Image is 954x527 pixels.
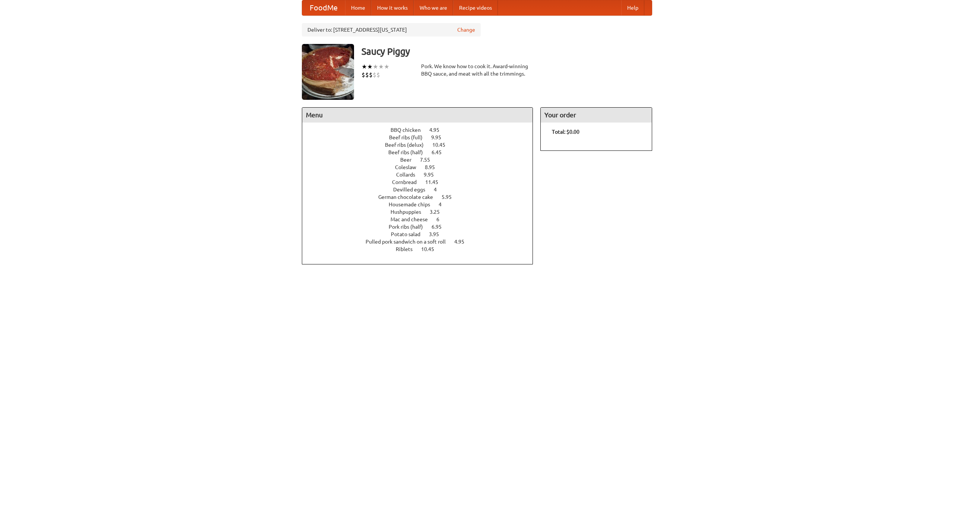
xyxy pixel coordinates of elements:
a: Home [345,0,371,15]
a: Potato salad 3.95 [391,231,453,237]
span: Hushpuppies [391,209,429,215]
div: Deliver to: [STREET_ADDRESS][US_STATE] [302,23,481,36]
h4: Your order [541,108,652,123]
span: 4.95 [454,239,472,245]
h3: Saucy Piggy [361,44,652,59]
a: Change [457,26,475,34]
span: Devilled eggs [393,187,433,193]
span: Cornbread [392,179,424,185]
b: Total: $0.00 [552,129,579,135]
span: Pulled pork sandwich on a soft roll [366,239,453,245]
li: ★ [361,63,367,71]
a: Housemade chips 4 [389,201,455,207]
span: 9.95 [431,134,449,140]
span: 8.95 [425,164,442,170]
span: 9.95 [424,172,441,178]
a: Who we are [414,0,453,15]
span: 6.45 [432,149,449,155]
li: $ [376,71,380,79]
span: 4 [439,201,449,207]
span: Pork ribs (half) [389,224,430,230]
span: 3.95 [429,231,446,237]
span: 7.55 [420,157,437,163]
a: Riblets 10.45 [396,246,448,252]
span: 3.25 [430,209,447,215]
span: BBQ chicken [391,127,428,133]
a: Beer 7.55 [400,157,444,163]
a: Hushpuppies 3.25 [391,209,454,215]
span: Riblets [396,246,420,252]
a: Help [621,0,644,15]
a: Mac and cheese 6 [391,216,453,222]
span: Beer [400,157,419,163]
li: ★ [373,63,378,71]
a: Beef ribs (delux) 10.45 [385,142,459,148]
li: $ [365,71,369,79]
span: Coleslaw [395,164,424,170]
a: How it works [371,0,414,15]
a: Recipe videos [453,0,498,15]
span: Mac and cheese [391,216,435,222]
li: ★ [367,63,373,71]
span: 11.45 [425,179,446,185]
a: German chocolate cake 5.95 [378,194,465,200]
h4: Menu [302,108,533,123]
a: Devilled eggs 4 [393,187,451,193]
span: 6 [436,216,447,222]
span: 10.45 [432,142,453,148]
span: 4 [434,187,444,193]
li: $ [373,71,376,79]
img: angular.jpg [302,44,354,100]
span: 4.95 [429,127,447,133]
li: $ [361,71,365,79]
a: Coleslaw 8.95 [395,164,449,170]
li: ★ [384,63,389,71]
a: FoodMe [302,0,345,15]
span: Housemade chips [389,201,437,207]
li: ★ [378,63,384,71]
span: Beef ribs (delux) [385,142,431,148]
span: Collards [396,172,423,178]
span: Beef ribs (half) [388,149,430,155]
div: Pork. We know how to cook it. Award-winning BBQ sauce, and meat with all the trimmings. [421,63,533,77]
span: 6.95 [432,224,449,230]
span: Beef ribs (full) [389,134,430,140]
span: 5.95 [442,194,459,200]
a: Collards 9.95 [396,172,448,178]
span: 10.45 [421,246,442,252]
a: Cornbread 11.45 [392,179,452,185]
a: Pork ribs (half) 6.95 [389,224,455,230]
span: Potato salad [391,231,428,237]
a: BBQ chicken 4.95 [391,127,453,133]
li: $ [369,71,373,79]
span: German chocolate cake [378,194,440,200]
a: Beef ribs (full) 9.95 [389,134,455,140]
a: Beef ribs (half) 6.45 [388,149,455,155]
a: Pulled pork sandwich on a soft roll 4.95 [366,239,478,245]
